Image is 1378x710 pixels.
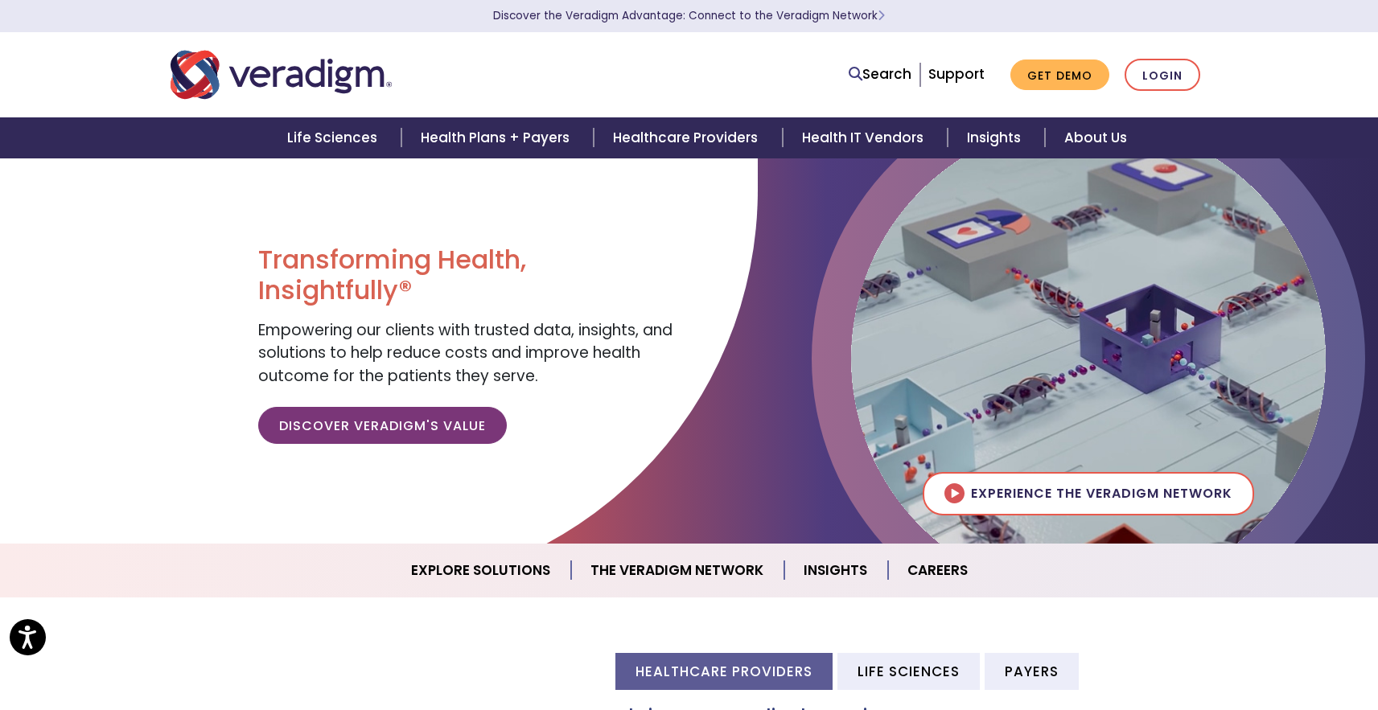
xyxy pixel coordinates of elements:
a: Insights [948,117,1045,158]
span: Empowering our clients with trusted data, insights, and solutions to help reduce costs and improv... [258,319,673,387]
a: Discover Veradigm's Value [258,407,507,444]
a: Support [928,64,985,84]
a: About Us [1045,117,1146,158]
a: Explore Solutions [392,550,571,591]
a: Healthcare Providers [594,117,782,158]
li: Life Sciences [837,653,980,689]
li: Payers [985,653,1079,689]
a: The Veradigm Network [571,550,784,591]
li: Healthcare Providers [615,653,833,689]
a: Life Sciences [268,117,401,158]
img: Veradigm logo [171,48,392,101]
a: Careers [888,550,987,591]
a: Insights [784,550,888,591]
a: Search [849,64,911,85]
a: Login [1125,59,1200,92]
a: Health IT Vendors [783,117,948,158]
a: Get Demo [1010,60,1109,91]
a: Health Plans + Payers [401,117,594,158]
span: Learn More [878,8,885,23]
a: Discover the Veradigm Advantage: Connect to the Veradigm NetworkLearn More [493,8,885,23]
h1: Transforming Health, Insightfully® [258,244,677,306]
